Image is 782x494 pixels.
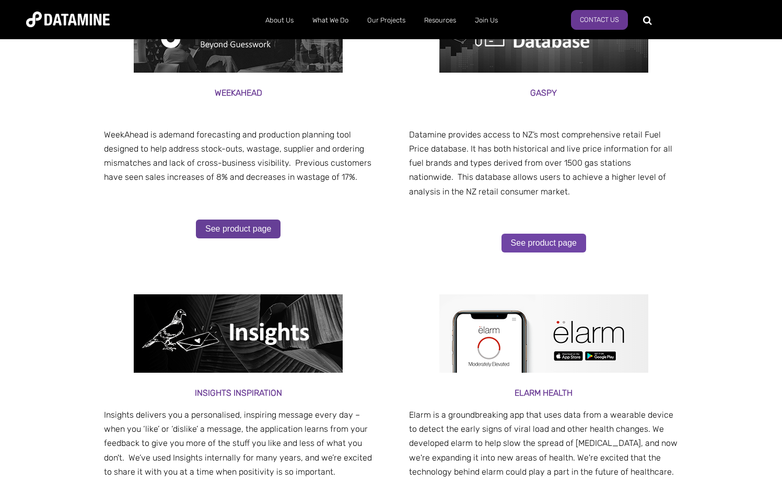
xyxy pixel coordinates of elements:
a: Join Us [465,7,507,34]
h3: Gaspy [409,86,678,100]
a: About Us [256,7,303,34]
h3: Insights inspiration [104,386,373,400]
a: See product page [196,220,281,238]
a: Resources [415,7,465,34]
h3: Weekahead [104,86,373,100]
h3: elarm health [409,386,678,400]
p: Elarm is a groundbreaking app that uses data from a wearable device to detect the early signs of ... [409,408,678,479]
a: What We Do [303,7,358,34]
a: Our Projects [358,7,415,34]
span: our platform [104,110,151,120]
a: See product page [501,234,586,252]
span: WeekAhead is a [104,130,164,140]
span: Datamine provides access to NZ’s most comprehensive retail Fuel Price database. It has both histo... [409,130,672,197]
a: Contact Us [571,10,628,30]
span: Insights delivers you a personalised, inspiring message every day – when you ‘like’ or ‘dislike’ ... [104,410,372,477]
img: Image for website 400 x 150 [439,294,648,373]
p: demand forecasting and production planning tool designed to help address stock-outs, wastage, sup... [104,128,373,185]
img: Datamine [26,12,110,27]
img: Insights product page [134,294,343,373]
